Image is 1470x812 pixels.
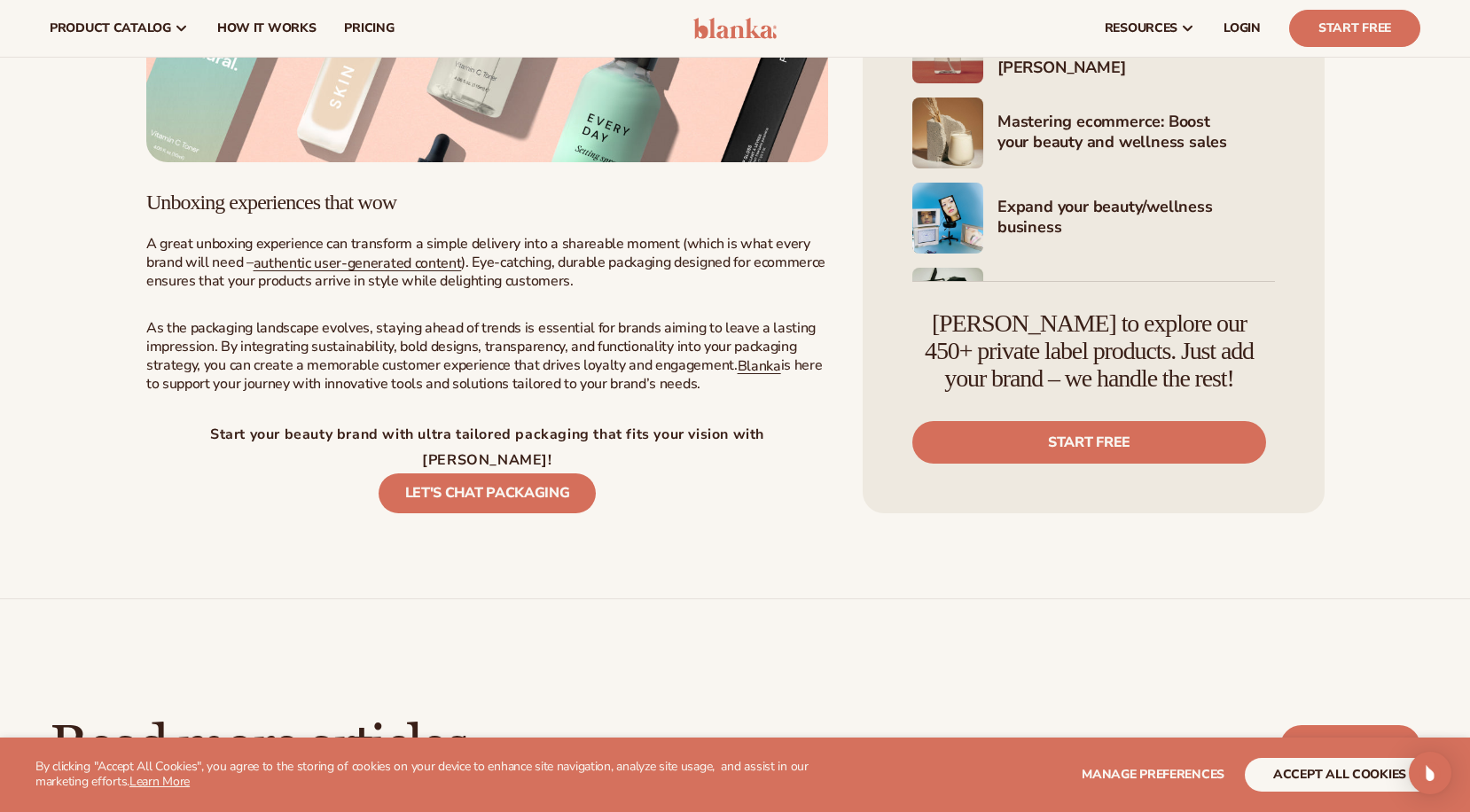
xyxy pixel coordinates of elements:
[146,235,828,291] p: A great unboxing experience can transform a simple delivery into a shareable moment (which is wha...
[344,21,394,35] span: pricing
[129,773,190,790] a: Learn More
[146,319,828,394] p: As the packaging landscape evolves, staying ahead of trends is essential for brands aiming to lea...
[35,760,850,790] p: By clicking "Accept All Cookies", you agree to the storing of cookies on your device to enhance s...
[912,183,1275,254] a: Shopify Image 4 Expand your beauty/wellness business
[1289,10,1420,47] a: Start Free
[997,197,1275,240] h4: Expand your beauty/wellness business
[1280,725,1420,768] a: view all
[912,268,983,339] img: Shopify Image 5
[738,356,781,376] a: Blanka
[210,425,764,470] span: Start your beauty brand with ultra tailored packaging that fits your vision with [PERSON_NAME]!
[254,254,462,273] a: authentic user-generated content
[1082,766,1224,783] span: Manage preferences
[50,717,466,777] h2: Read more articles
[912,183,983,254] img: Shopify Image 4
[912,310,1266,392] h4: [PERSON_NAME] to explore our 450+ private label products. Just add your brand – we handle the rest!
[1082,758,1224,792] button: Manage preferences
[146,191,828,214] h3: Unboxing experiences that wow
[693,18,778,39] img: logo
[912,98,1275,168] a: Shopify Image 3 Mastering ecommerce: Boost your beauty and wellness sales
[912,268,1275,339] a: Shopify Image 5 Marketing your beauty and wellness brand 101
[217,21,317,35] span: How It Works
[379,473,597,513] a: Let's chat packaging
[50,21,171,35] span: product catalog
[912,421,1266,464] a: Start free
[1245,758,1435,792] button: accept all cookies
[1105,21,1177,35] span: resources
[997,112,1275,155] h4: Mastering ecommerce: Boost your beauty and wellness sales
[1409,752,1451,794] div: Open Intercom Messenger
[1224,21,1261,35] span: LOGIN
[912,98,983,168] img: Shopify Image 3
